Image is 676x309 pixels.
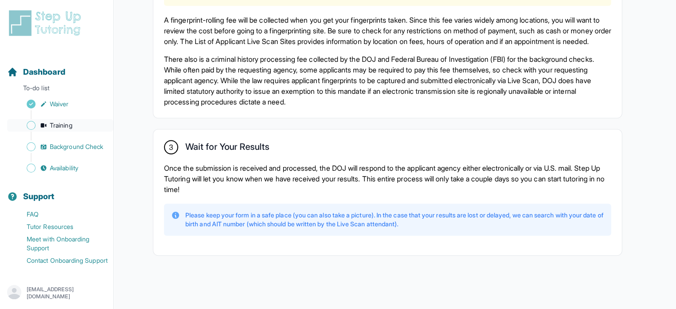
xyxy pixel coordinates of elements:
[169,142,173,152] span: 3
[23,66,65,78] span: Dashboard
[185,141,269,156] h2: Wait for Your Results
[7,162,113,174] a: Availability
[7,233,113,254] a: Meet with Onboarding Support
[50,100,68,108] span: Waiver
[23,190,55,203] span: Support
[4,84,110,96] p: To-do list
[7,119,113,132] a: Training
[185,211,604,229] p: Please keep your form in a safe place (you can also take a picture). In the case that your result...
[164,163,611,195] p: Once the submission is received and processed, the DOJ will respond to the applicant agency eithe...
[7,254,113,267] a: Contact Onboarding Support
[4,176,110,206] button: Support
[27,286,106,300] p: [EMAIL_ADDRESS][DOMAIN_NAME]
[50,142,103,151] span: Background Check
[7,66,65,78] a: Dashboard
[4,52,110,82] button: Dashboard
[7,285,106,301] button: [EMAIL_ADDRESS][DOMAIN_NAME]
[164,54,611,107] p: There also is a criminal history processing fee collected by the DOJ and Federal Bureau of Invest...
[50,164,78,173] span: Availability
[7,98,113,110] a: Waiver
[7,9,86,37] img: logo
[7,221,113,233] a: Tutor Resources
[7,140,113,153] a: Background Check
[7,208,113,221] a: FAQ
[50,121,72,130] span: Training
[164,15,611,47] p: A fingerprint-rolling fee will be collected when you get your fingerprints taken. Since this fee ...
